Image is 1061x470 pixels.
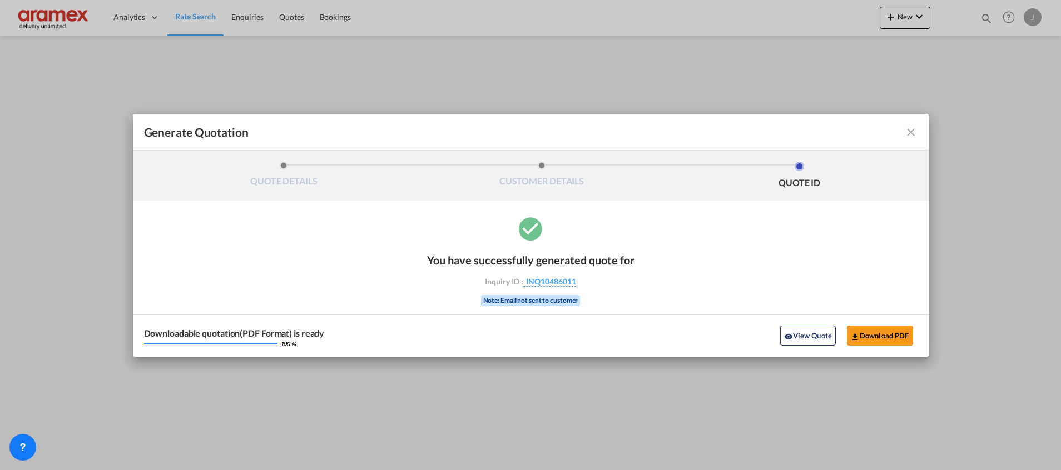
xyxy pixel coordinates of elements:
li: QUOTE ID [671,162,929,192]
li: QUOTE DETAILS [155,162,413,192]
div: Note: Email not sent to customer [481,295,581,306]
li: CUSTOMER DETAILS [413,162,671,192]
button: Download PDF [847,326,913,346]
md-icon: icon-close fg-AAA8AD cursor m-0 [904,126,918,139]
md-icon: icon-download [851,332,860,341]
md-dialog: Generate QuotationQUOTE ... [133,114,929,357]
md-icon: icon-checkbox-marked-circle [517,214,544,242]
md-icon: icon-eye [784,332,793,341]
div: 100 % [280,341,296,347]
div: You have successfully generated quote for [427,253,634,267]
div: Inquiry ID : [466,277,595,287]
div: Downloadable quotation(PDF Format) is ready [144,329,325,338]
span: Generate Quotation [144,125,249,139]
span: INQ10486011 [523,277,576,287]
button: icon-eyeView Quote [780,326,836,346]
